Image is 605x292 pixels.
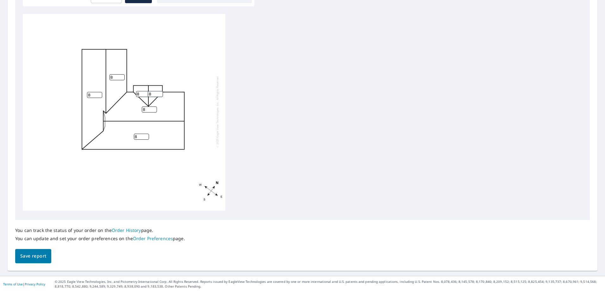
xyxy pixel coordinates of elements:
a: Privacy Policy [25,282,45,286]
p: © 2025 Eagle View Technologies, Inc. and Pictometry International Corp. All Rights Reserved. Repo... [55,279,602,289]
a: Order History [112,227,141,233]
button: Save report [15,249,51,263]
p: | [3,282,45,286]
p: You can update and set your order preferences on the page. [15,236,185,241]
a: Order Preferences [133,235,173,241]
p: You can track the status of your order on the page. [15,228,185,233]
a: Terms of Use [3,282,23,286]
span: Save report [20,252,46,260]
